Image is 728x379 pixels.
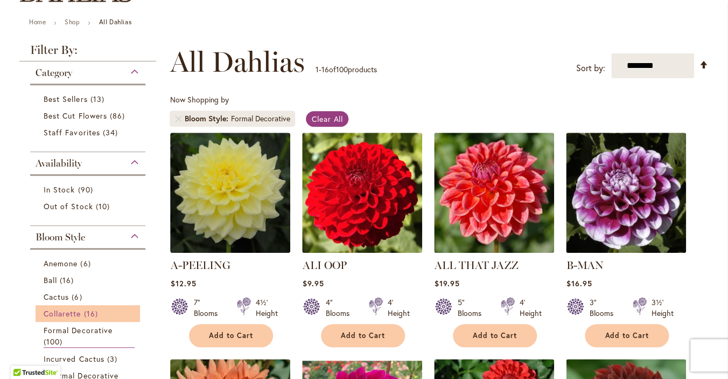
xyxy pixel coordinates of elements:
[84,308,101,319] span: 16
[60,274,76,286] span: 16
[44,258,78,268] span: Anemone
[189,324,273,347] button: Add to Cart
[44,354,104,364] span: Incurved Cactus
[44,336,65,347] span: 100
[44,325,113,335] span: Formal Decorative
[302,278,324,288] span: $9.95
[29,18,46,26] a: Home
[170,259,230,272] a: A-PEELING
[453,324,537,347] button: Add to Cart
[110,110,128,121] span: 86
[209,331,253,340] span: Add to Cart
[605,331,649,340] span: Add to Cart
[175,115,181,122] a: Remove Bloom Style Formal Decorative
[589,297,619,319] div: 3" Blooms
[44,325,135,348] a: Formal Decorative 100
[315,61,376,78] p: - of products
[434,245,554,255] a: ALL THAT JAZZ
[170,278,196,288] span: $12.95
[103,127,121,138] span: 34
[302,133,422,253] img: ALI OOP
[44,184,135,195] a: In Stock 90
[302,245,422,255] a: ALI OOP
[255,297,277,319] div: 4½' Height
[457,297,487,319] div: 5" Blooms
[36,231,85,243] span: Bloom Style
[44,274,135,286] a: Ball 16
[519,297,541,319] div: 4' Height
[78,184,95,195] span: 90
[44,127,135,138] a: Staff Favorites
[566,278,592,288] span: $16.95
[44,184,75,195] span: In Stock
[170,133,290,253] img: A-Peeling
[387,297,409,319] div: 4' Height
[99,18,131,26] strong: All Dahlias
[44,111,107,121] span: Best Cut Flowers
[44,94,88,104] span: Best Sellers
[44,127,100,137] span: Staff Favorites
[321,324,405,347] button: Add to Cart
[306,111,348,127] a: Clear All
[585,324,669,347] button: Add to Cart
[80,258,93,269] span: 6
[184,113,230,124] span: Bloom Style
[434,133,554,253] img: ALL THAT JAZZ
[44,275,57,285] span: Ball
[96,201,113,212] span: 10
[72,291,85,302] span: 6
[341,331,385,340] span: Add to Cart
[90,93,107,105] span: 13
[44,110,135,121] a: Best Cut Flowers
[576,58,605,78] label: Sort by:
[170,46,304,78] span: All Dahlias
[651,297,673,319] div: 3½' Height
[65,18,80,26] a: Shop
[315,64,318,74] span: 1
[434,259,518,272] a: ALL THAT JAZZ
[230,113,290,124] div: Formal Decorative
[434,278,459,288] span: $19.95
[321,64,328,74] span: 16
[44,308,81,319] span: Collarette
[8,341,38,371] iframe: Launch Accessibility Center
[566,245,686,255] a: B-MAN
[44,291,135,302] a: Cactus 6
[107,353,120,364] span: 3
[44,292,69,302] span: Cactus
[335,64,347,74] span: 100
[170,245,290,255] a: A-Peeling
[566,133,686,253] img: B-MAN
[44,201,135,212] a: Out of Stock 10
[36,67,72,79] span: Category
[566,259,603,272] a: B-MAN
[311,114,343,124] span: Clear All
[302,259,346,272] a: ALI OOP
[44,93,135,105] a: Best Sellers
[193,297,223,319] div: 7" Blooms
[44,308,135,319] a: Collarette 16
[44,258,135,269] a: Anemone 6
[325,297,355,319] div: 4" Blooms
[19,44,156,61] strong: Filter By:
[44,201,93,211] span: Out of Stock
[44,353,135,364] a: Incurved Cactus 3
[36,157,82,169] span: Availability
[473,331,517,340] span: Add to Cart
[170,94,228,105] span: Now Shopping by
